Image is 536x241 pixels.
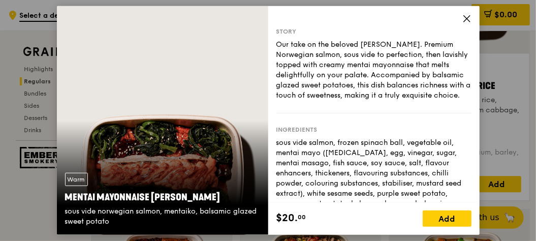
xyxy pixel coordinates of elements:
div: Story [276,27,471,36]
div: Our take on the beloved [PERSON_NAME]. Premium Norwegian salmon, sous vide to perfection, then la... [276,40,471,101]
div: sous vide norwegian salmon, mentaiko, balsamic glazed sweet potato [65,206,260,227]
span: $20. [276,210,298,226]
div: Ingredients [276,126,471,134]
div: Mentai Mayonnaise [PERSON_NAME] [65,190,260,204]
span: 00 [298,213,306,221]
div: sous vide salmon, frozen spinach ball, vegetable oil, mentai mayo ([MEDICAL_DATA], egg, vinegar, ... [276,138,471,229]
div: Warm [65,173,88,186]
div: Add [423,210,471,227]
